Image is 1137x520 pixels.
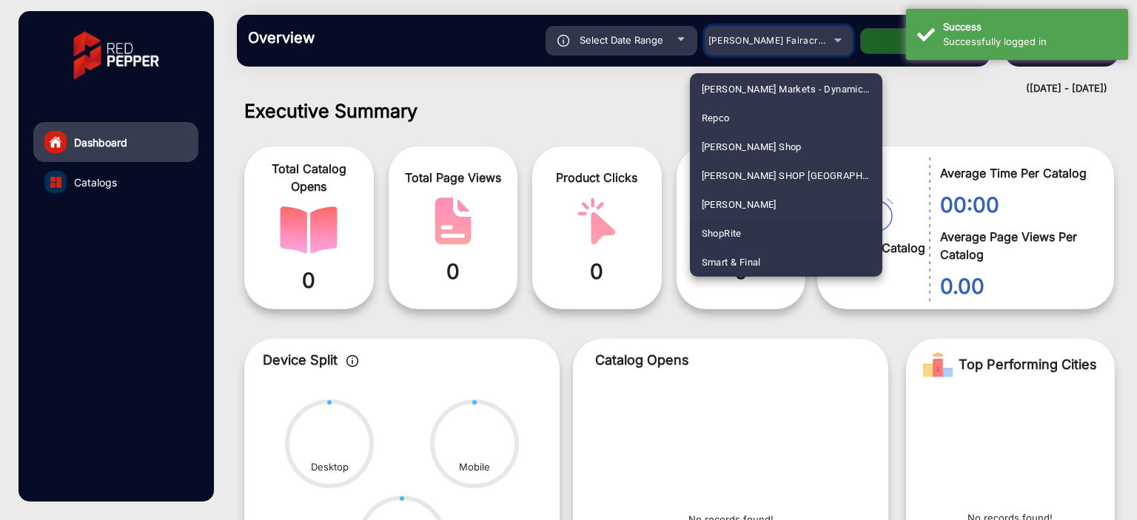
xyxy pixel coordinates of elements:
span: Smart & Final [702,248,761,277]
span: [PERSON_NAME] Shop [702,132,802,161]
span: [PERSON_NAME] SHOP [GEOGRAPHIC_DATA] [702,161,871,190]
span: ShopRite [702,219,742,248]
span: [PERSON_NAME] Markets - Dynamic E-commerce Edition [702,75,871,104]
span: Repco [702,104,730,132]
span: [PERSON_NAME] [702,190,777,219]
div: Successfully logged in [943,35,1117,50]
div: Success [943,20,1117,35]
